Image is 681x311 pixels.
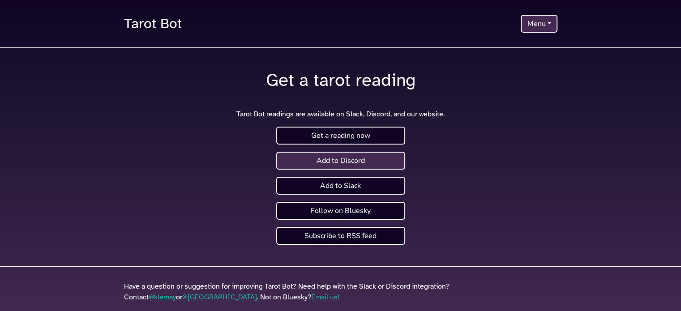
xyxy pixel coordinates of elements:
a: @klemay [149,293,176,302]
a: Follow on Bluesky [276,202,405,220]
a: Get a reading now [276,127,405,145]
a: Add to Discord [276,152,405,170]
p: Have a question or suggestion for improving Tarot Bot? Need help with the Slack or Discord integr... [124,281,557,302]
a: Subscribe to RSS feed [276,227,405,245]
a: Add to Slack [276,177,405,195]
h1: Get a tarot reading [124,69,557,91]
button: Menu [521,15,557,33]
a: Email us! [311,293,340,302]
a: @[GEOGRAPHIC_DATA] [182,293,257,302]
a: Tarot Bot [124,11,182,37]
p: Tarot Bot readings are available on Slack, Discord, and our website. [124,109,557,119]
